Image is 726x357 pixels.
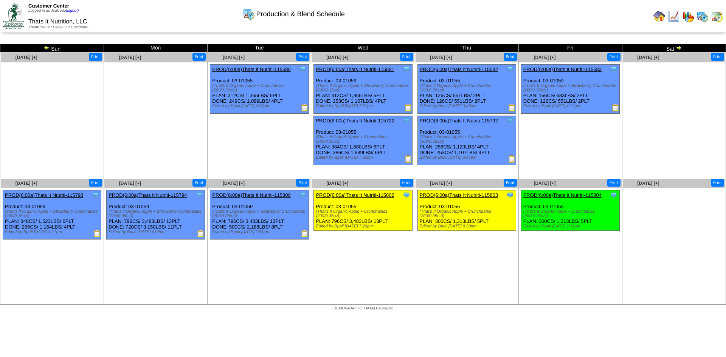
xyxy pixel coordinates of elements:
button: Print [192,179,206,187]
div: Edited by Bpali [DATE] 4:28pm [212,104,308,108]
div: Edited by Bpali [DATE] 4:11pm [5,230,101,234]
div: (That's It Organic Apple + Strawberry Crunchables (200/0.35oz)) [523,83,619,93]
div: Edited by Bpali [DATE] 7:51pm [316,104,412,108]
div: (That's It Organic Apple + Crunchables (200/0.35oz)) [420,209,516,218]
div: Product: 03-01059 PLAN: 156CS / 683LBS / 2PLT DONE: 126CS / 551LBS / 2PLT [521,65,619,114]
a: PROD(6:00a)Thats It Nutriti-115803 [420,192,498,198]
div: Product: 03-01055 PLAN: 312CS / 1,365LBS / 5PLT DONE: 249CS / 1,089LBS / 4PLT [210,65,309,114]
td: Mon [104,44,208,53]
a: PROD(6:00a)Thats It Nutriti-115800 [212,192,290,198]
div: Edited by Bpali [DATE] 9:31pm [523,224,619,229]
td: Sat [622,44,726,53]
div: Product: 03-01059 PLAN: 796CS / 3,483LBS / 13PLT DONE: 500CS / 2,188LBS / 8PLT [210,190,309,240]
span: [DEMOGRAPHIC_DATA] Packaging [332,306,393,311]
a: [DATE] [+] [326,55,348,60]
div: Edited by Bpali [DATE] 4:12pm [523,104,619,108]
div: (That's It Organic Apple + Strawberry Crunchables (200/0.35oz)) [5,209,101,218]
button: Print [89,179,102,187]
a: PROD(6:00a)Thats It Nutriti-115804 [523,192,602,198]
span: [DATE] [+] [223,55,245,60]
img: calendarprod.gif [697,10,709,22]
a: [DATE] [+] [534,181,555,186]
span: Thats It Nutrition, LLC [28,19,87,25]
img: Tooltip [403,117,410,124]
img: arrowleft.gif [43,45,50,51]
button: Print [296,179,309,187]
a: PROD(6:00a)Thats It Nutriti-115581 [316,66,394,72]
img: Production Report [301,230,309,237]
button: Print [711,179,724,187]
img: arrowright.gif [676,45,682,51]
a: [DATE] [+] [16,55,37,60]
div: (That's It Organic Apple + Strawberry Crunchables (200/0.35oz)) [109,209,205,218]
a: PROD(6:00a)Thats It Nutriti-115793 [5,192,83,198]
div: Product: 03-01055 PLAN: 300CS / 1,313LBS / 5PLT [521,190,619,231]
span: [DATE] [+] [430,181,452,186]
div: Edited by Bpali [DATE] 7:50pm [316,155,412,160]
a: [DATE] [+] [534,55,555,60]
img: Production Report [508,155,516,163]
img: Production Report [508,104,516,111]
div: Edited by Bpali [DATE] 7:55pm [212,230,308,234]
div: Product: 03-01055 PLAN: 126CS / 551LBS / 2PLT DONE: 126CS / 551LBS / 2PLT [417,65,516,114]
td: Sun [0,44,104,53]
img: Production Report [405,155,412,163]
div: Edited by Bpali [DATE] 4:09pm [109,230,205,234]
a: PROD(6:00a)Thats It Nutriti-115582 [420,66,498,72]
div: (That's It Organic Apple + Crunchables (200/0.35oz)) [420,135,516,144]
img: calendarinout.gif [711,10,723,22]
button: Print [296,53,309,61]
div: Edited by Bpali [DATE] 9:30pm [420,224,516,229]
div: Edited by Bpali [DATE] 3:45pm [420,155,516,160]
button: Print [504,53,517,61]
div: Edited by Bpali [DATE] 3:45pm [420,104,516,108]
a: [DATE] [+] [638,181,659,186]
img: calendarprod.gif [243,8,255,20]
img: graph.gif [682,10,694,22]
a: (logout) [66,9,79,13]
div: Edited by Bpali [DATE] 7:20pm [316,224,412,229]
td: Fri [518,44,622,53]
a: [DATE] [+] [223,181,245,186]
a: [DATE] [+] [119,181,141,186]
button: Print [607,53,621,61]
div: Product: 03-01055 PLAN: 300CS / 1,313LBS / 5PLT [417,190,516,231]
span: Production & Blend Schedule [256,10,345,18]
img: Tooltip [506,191,514,199]
div: (That's It Organic Apple + Crunchables (200/0.35oz)) [420,83,516,93]
span: Logged in as Jsalcedo [28,9,79,13]
img: Tooltip [92,191,99,199]
a: [DATE] [+] [430,55,452,60]
img: Production Report [612,104,619,111]
img: Tooltip [403,191,410,199]
a: [DATE] [+] [638,55,659,60]
button: Print [400,53,413,61]
a: [DATE] [+] [16,181,37,186]
button: Print [89,53,102,61]
div: Product: 03-01055 PLAN: 384CS / 1,680LBS / 6PLT DONE: 386CS / 1,689LBS / 6PLT [314,116,412,165]
button: Print [504,179,517,187]
td: Tue [208,44,311,53]
div: Product: 03-01059 PLAN: 312CS / 1,365LBS / 5PLT DONE: 253CS / 1,107LBS / 4PLT [314,65,412,114]
button: Print [192,53,206,61]
span: Customer Center [28,3,69,9]
img: Production Report [405,104,412,111]
button: Print [400,179,413,187]
div: (That's It Organic Apple + Crunchables (200/0.35oz)) [316,135,412,144]
a: [DATE] [+] [326,181,348,186]
div: (That's It Organic Apple + Crunchables (200/0.35oz)) [316,209,412,218]
div: Product: 03-01059 PLAN: 796CS / 3,483LBS / 13PLT DONE: 720CS / 3,150LBS / 11PLT [107,190,205,240]
div: Product: 03-01055 PLAN: 258CS / 1,129LBS / 4PLT DONE: 253CS / 1,107LBS / 4PLT [417,116,516,165]
a: PROD(6:00a)Thats It Nutriti-115580 [212,66,290,72]
div: (That's It Organic Apple + Strawberry Crunchables (200/0.35oz)) [316,83,412,93]
div: (That's It Organic Apple + Crunchables (200/0.35oz)) [523,209,619,218]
